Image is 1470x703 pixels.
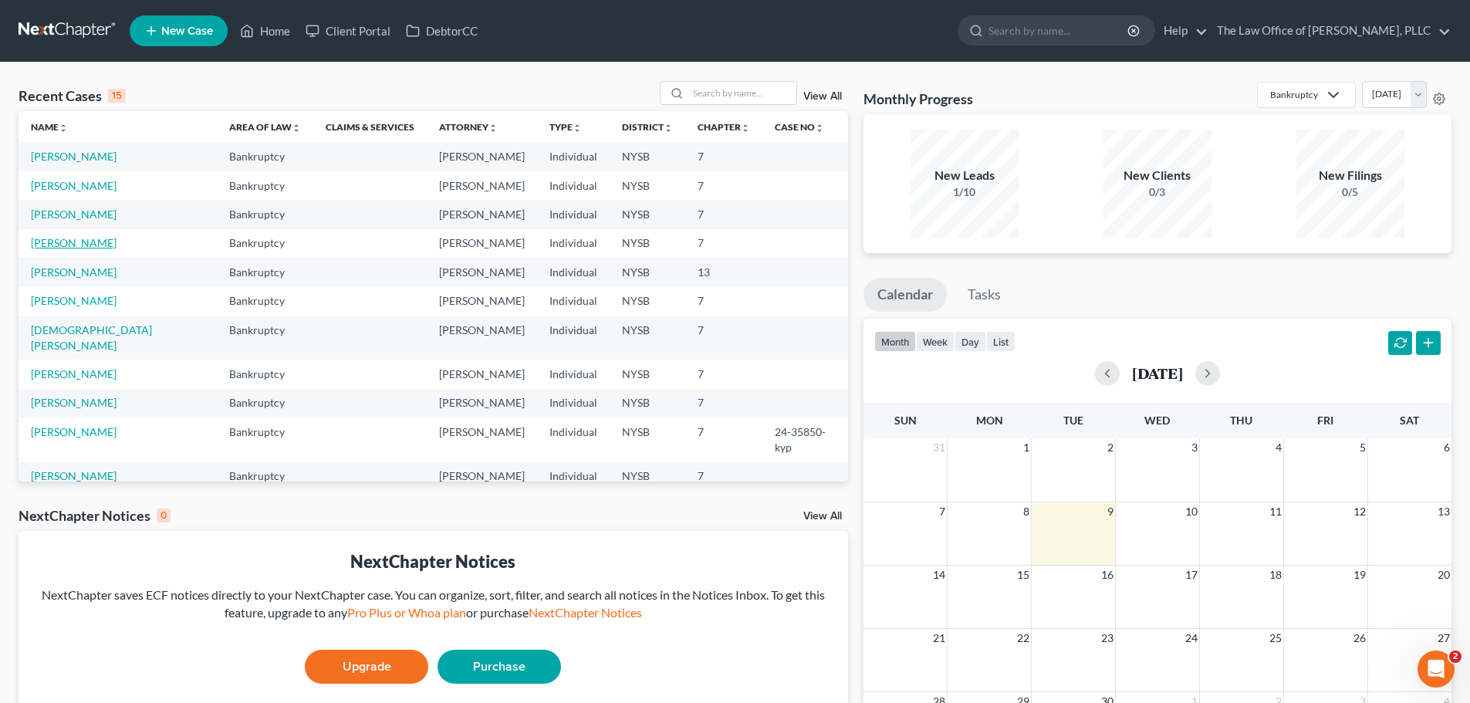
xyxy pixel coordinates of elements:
a: [PERSON_NAME] [31,179,117,192]
button: day [955,331,986,352]
td: 7 [685,200,762,228]
span: 21 [931,629,947,647]
div: 1/10 [911,184,1019,200]
span: 26 [1352,629,1367,647]
span: Sun [894,414,917,427]
td: Bankruptcy [217,462,313,491]
td: 7 [685,229,762,258]
span: 13 [1436,502,1451,521]
td: Individual [537,200,610,228]
span: 18 [1268,566,1283,584]
td: NYSB [610,229,685,258]
td: 7 [685,360,762,388]
a: Calendar [863,278,947,312]
span: 25 [1268,629,1283,647]
td: NYSB [610,142,685,171]
h2: [DATE] [1132,365,1183,381]
a: [PERSON_NAME] [31,208,117,221]
div: NextChapter saves ECF notices directly to your NextChapter case. You can organize, sort, filter, ... [31,586,836,622]
td: Bankruptcy [217,417,313,461]
td: Bankruptcy [217,316,313,360]
a: [PERSON_NAME] [31,396,117,409]
td: Individual [537,462,610,491]
a: Upgrade [305,650,428,684]
td: Bankruptcy [217,360,313,388]
a: View All [803,511,842,522]
div: New Leads [911,167,1019,184]
td: NYSB [610,316,685,360]
td: NYSB [610,171,685,200]
td: 7 [685,142,762,171]
div: NextChapter Notices [19,506,171,525]
a: Attorneyunfold_more [439,121,498,133]
button: list [986,331,1015,352]
a: View All [803,91,842,102]
div: New Clients [1103,167,1211,184]
input: Search by name... [688,82,796,104]
td: Individual [537,286,610,315]
td: NYSB [610,417,685,461]
a: Nameunfold_more [31,121,68,133]
span: 8 [1022,502,1031,521]
td: Individual [537,171,610,200]
td: [PERSON_NAME] [427,171,537,200]
td: 13 [685,258,762,286]
td: Bankruptcy [217,142,313,171]
span: 19 [1352,566,1367,584]
h3: Monthly Progress [863,90,973,108]
td: Individual [537,360,610,388]
div: 0/5 [1296,184,1404,200]
a: [PERSON_NAME] [31,425,117,438]
span: 2 [1106,438,1115,457]
a: The Law Office of [PERSON_NAME], PLLC [1209,17,1451,45]
span: Tue [1063,414,1083,427]
span: 11 [1268,502,1283,521]
td: 7 [685,171,762,200]
td: 7 [685,316,762,360]
i: unfold_more [664,123,673,133]
td: NYSB [610,462,685,491]
iframe: Intercom live chat [1418,651,1455,688]
td: [PERSON_NAME] [427,200,537,228]
td: Bankruptcy [217,171,313,200]
div: 0 [157,509,171,522]
span: 3 [1190,438,1199,457]
span: 24 [1184,629,1199,647]
span: 10 [1184,502,1199,521]
div: Recent Cases [19,86,126,105]
span: Fri [1317,414,1333,427]
span: Wed [1144,414,1170,427]
a: [PERSON_NAME] [31,367,117,380]
td: [PERSON_NAME] [427,462,537,491]
a: [DEMOGRAPHIC_DATA][PERSON_NAME] [31,323,152,352]
td: Bankruptcy [217,389,313,417]
a: Purchase [438,650,561,684]
a: Typeunfold_more [549,121,582,133]
i: unfold_more [488,123,498,133]
td: [PERSON_NAME] [427,142,537,171]
td: 7 [685,286,762,315]
i: unfold_more [59,123,68,133]
a: Tasks [954,278,1015,312]
a: [PERSON_NAME] [31,469,117,482]
a: [PERSON_NAME] [31,150,117,163]
div: Bankruptcy [1270,88,1318,101]
span: 15 [1015,566,1031,584]
span: 4 [1274,438,1283,457]
td: NYSB [610,360,685,388]
div: 0/3 [1103,184,1211,200]
span: 16 [1100,566,1115,584]
td: NYSB [610,286,685,315]
td: [PERSON_NAME] [427,316,537,360]
td: 7 [685,417,762,461]
td: Bankruptcy [217,258,313,286]
a: [PERSON_NAME] [31,294,117,307]
span: 14 [931,566,947,584]
td: [PERSON_NAME] [427,258,537,286]
span: 12 [1352,502,1367,521]
a: Home [232,17,298,45]
td: 24-35850-kyp [762,417,848,461]
a: [PERSON_NAME] [31,236,117,249]
th: Claims & Services [313,111,427,142]
span: 1 [1022,438,1031,457]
